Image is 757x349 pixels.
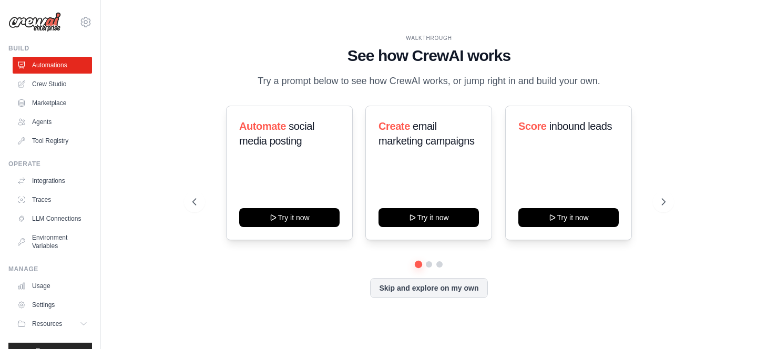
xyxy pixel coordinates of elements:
[239,120,286,132] span: Automate
[13,95,92,111] a: Marketplace
[518,120,547,132] span: Score
[13,315,92,332] button: Resources
[8,160,92,168] div: Operate
[13,114,92,130] a: Agents
[13,278,92,294] a: Usage
[32,320,62,328] span: Resources
[8,44,92,53] div: Build
[370,278,487,298] button: Skip and explore on my own
[378,120,410,132] span: Create
[192,34,665,42] div: WALKTHROUGH
[13,76,92,93] a: Crew Studio
[13,172,92,189] a: Integrations
[192,46,665,65] h1: See how CrewAI works
[252,74,606,89] p: Try a prompt below to see how CrewAI works, or jump right in and build your own.
[13,57,92,74] a: Automations
[13,210,92,227] a: LLM Connections
[378,208,479,227] button: Try it now
[518,208,619,227] button: Try it now
[378,120,475,147] span: email marketing campaigns
[13,191,92,208] a: Traces
[8,12,61,32] img: Logo
[549,120,611,132] span: inbound leads
[239,208,340,227] button: Try it now
[13,296,92,313] a: Settings
[13,229,92,254] a: Environment Variables
[8,265,92,273] div: Manage
[13,132,92,149] a: Tool Registry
